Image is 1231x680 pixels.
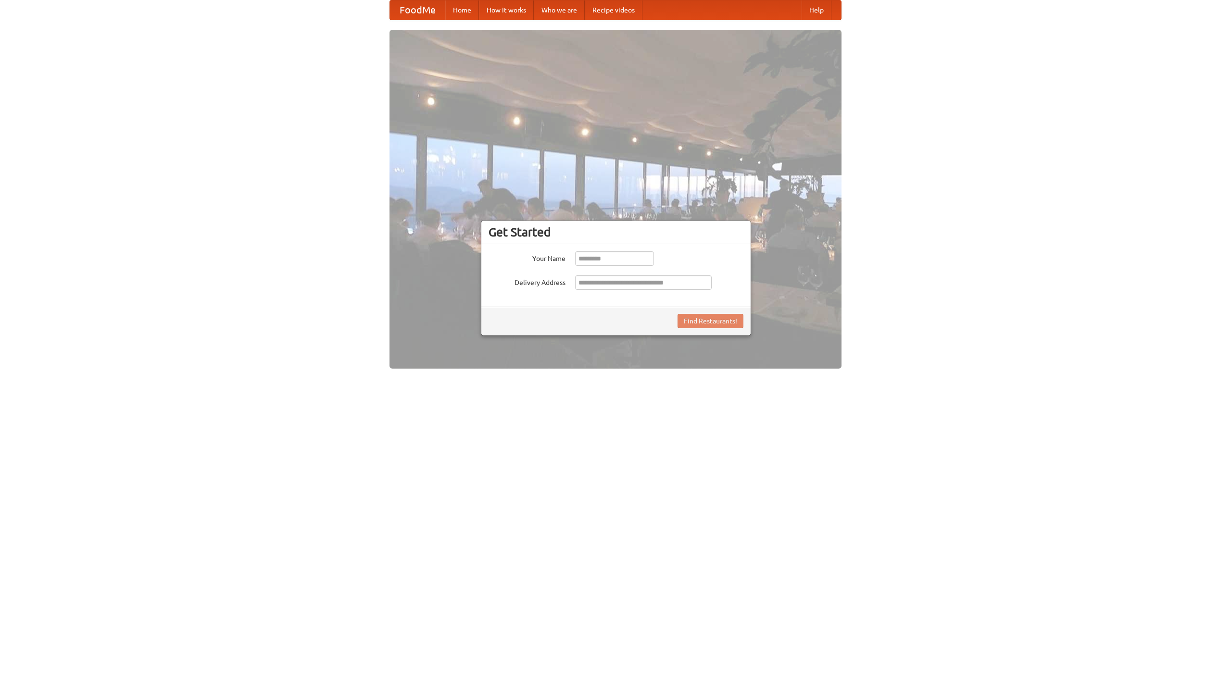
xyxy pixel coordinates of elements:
h3: Get Started [489,225,743,239]
a: Home [445,0,479,20]
a: Help [802,0,831,20]
button: Find Restaurants! [678,314,743,328]
a: FoodMe [390,0,445,20]
a: Recipe videos [585,0,642,20]
label: Your Name [489,251,565,263]
a: Who we are [534,0,585,20]
a: How it works [479,0,534,20]
label: Delivery Address [489,275,565,287]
